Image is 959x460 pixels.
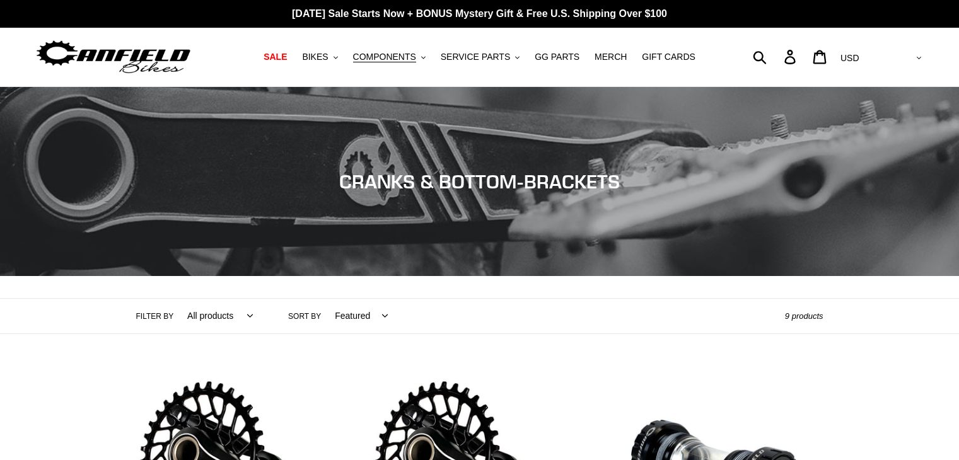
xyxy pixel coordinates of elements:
[434,49,526,66] button: SERVICE PARTS
[296,49,344,66] button: BIKES
[642,52,695,62] span: GIFT CARDS
[257,49,293,66] a: SALE
[441,52,510,62] span: SERVICE PARTS
[264,52,287,62] span: SALE
[136,311,174,322] label: Filter by
[528,49,586,66] a: GG PARTS
[535,52,579,62] span: GG PARTS
[353,52,416,62] span: COMPONENTS
[347,49,432,66] button: COMPONENTS
[288,311,321,322] label: Sort by
[636,49,702,66] a: GIFT CARDS
[588,49,633,66] a: MERCH
[595,52,627,62] span: MERCH
[302,52,328,62] span: BIKES
[785,311,823,321] span: 9 products
[339,170,620,193] span: CRANKS & BOTTOM-BRACKETS
[760,43,792,71] input: Search
[35,37,192,77] img: Canfield Bikes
